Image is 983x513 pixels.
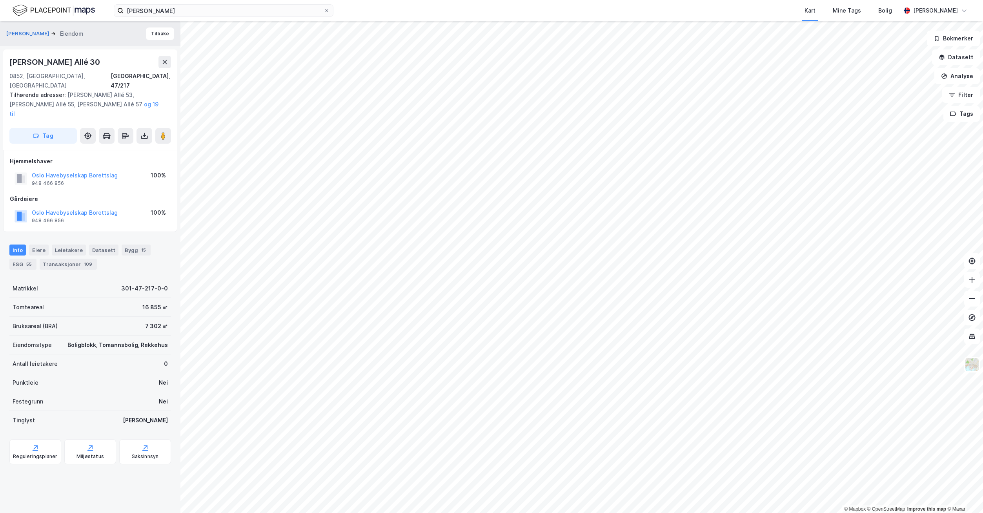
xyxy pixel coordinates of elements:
div: Transaksjoner [40,259,97,270]
div: Hjemmelshaver [10,157,171,166]
div: ESG [9,259,36,270]
button: Tag [9,128,77,144]
input: Søk på adresse, matrikkel, gårdeiere, leietakere eller personer [124,5,324,16]
div: 948 466 856 [32,217,64,224]
div: Nei [159,397,168,406]
div: 948 466 856 [32,180,64,186]
div: Leietakere [52,245,86,256]
div: Eiendomstype [13,340,52,350]
button: Datasett [932,49,980,65]
div: 109 [82,260,94,268]
div: Gårdeiere [10,194,171,204]
div: Boligblokk, Tomannsbolig, Rekkehus [67,340,168,350]
button: Tags [943,106,980,122]
div: 100% [151,171,166,180]
div: 0 [164,359,168,369]
div: Datasett [89,245,118,256]
div: Tomteareal [13,303,44,312]
div: 7 302 ㎡ [145,321,168,331]
div: Matrikkel [13,284,38,293]
a: Improve this map [907,506,946,512]
div: 301-47-217-0-0 [121,284,168,293]
a: OpenStreetMap [867,506,905,512]
iframe: Chat Widget [944,475,983,513]
button: Analyse [934,68,980,84]
button: Filter [942,87,980,103]
div: [PERSON_NAME] [123,416,168,425]
div: Reguleringsplaner [13,453,57,460]
div: Antall leietakere [13,359,58,369]
div: 15 [140,246,147,254]
div: Punktleie [13,378,38,387]
button: Tilbake [146,27,174,40]
div: [PERSON_NAME] Allé 30 [9,56,102,68]
div: Kart [805,6,816,15]
div: Info [9,245,26,256]
div: Bruksareal (BRA) [13,321,58,331]
div: 16 855 ㎡ [142,303,168,312]
div: [PERSON_NAME] Allé 53, [PERSON_NAME] Allé 55, [PERSON_NAME] Allé 57 [9,90,165,119]
div: Mine Tags [833,6,861,15]
img: Z [965,357,979,372]
div: [GEOGRAPHIC_DATA], 47/217 [111,71,171,90]
a: Mapbox [844,506,866,512]
div: Bolig [878,6,892,15]
div: Tinglyst [13,416,35,425]
div: Kontrollprogram for chat [944,475,983,513]
button: [PERSON_NAME] [6,30,51,38]
img: logo.f888ab2527a4732fd821a326f86c7f29.svg [13,4,95,17]
div: Miljøstatus [76,453,104,460]
span: Tilhørende adresser: [9,91,67,98]
div: [PERSON_NAME] [913,6,958,15]
div: 0852, [GEOGRAPHIC_DATA], [GEOGRAPHIC_DATA] [9,71,111,90]
div: Nei [159,378,168,387]
div: 100% [151,208,166,217]
div: Eiendom [60,29,84,38]
div: 55 [25,260,33,268]
button: Bokmerker [927,31,980,46]
div: Bygg [122,245,151,256]
div: Festegrunn [13,397,43,406]
div: Eiere [29,245,49,256]
div: Saksinnsyn [132,453,159,460]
